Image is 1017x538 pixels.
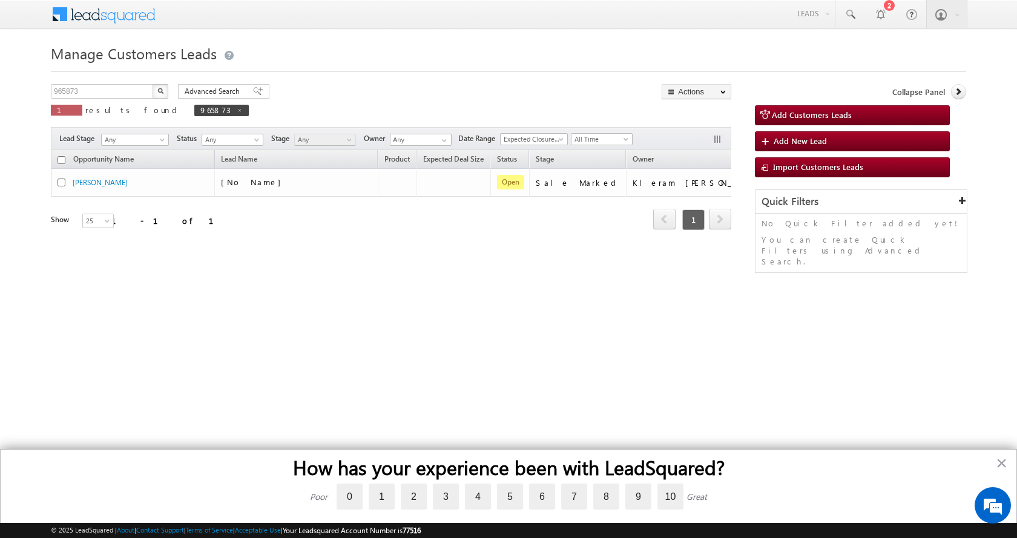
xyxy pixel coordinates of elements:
[536,177,620,188] div: Sale Marked
[136,526,184,534] a: Contact Support
[435,134,450,146] a: Show All Items
[185,86,243,97] span: Advanced Search
[186,526,233,534] a: Terms of Service
[653,209,676,229] span: prev
[177,133,202,144] span: Status
[773,162,863,172] span: Import Customers Leads
[221,177,287,187] span: [No Name]
[686,491,707,502] div: Great
[571,134,629,145] span: All Time
[755,190,967,214] div: Quick Filters
[235,526,281,534] a: Acceptable Use
[774,136,827,146] span: Add New Lead
[51,44,217,63] span: Manage Customers Leads
[561,484,587,510] label: 7
[200,105,231,115] span: 965873
[529,484,555,510] label: 6
[497,175,524,189] span: Open
[202,134,260,145] span: Any
[458,133,500,144] span: Date Range
[593,484,619,510] label: 8
[117,526,134,534] a: About
[364,133,390,144] span: Owner
[215,153,263,168] span: Lead Name
[762,218,961,229] p: No Quick Filter added yet!
[337,484,363,510] label: 0
[403,526,421,535] span: 77516
[57,105,76,115] span: 1
[73,178,128,187] a: [PERSON_NAME]
[501,134,564,145] span: Expected Closure Date
[892,87,945,97] span: Collapse Panel
[662,84,731,99] button: Actions
[682,209,705,230] span: 1
[433,484,459,510] label: 3
[271,133,294,144] span: Stage
[73,154,134,163] span: Opportunity Name
[762,234,961,267] p: You can create Quick Filters using Advanced Search.
[111,214,228,228] div: 1 - 1 of 1
[772,110,852,120] span: Add Customers Leads
[83,215,115,226] span: 25
[102,134,165,145] span: Any
[157,88,163,94] img: Search
[633,177,754,188] div: Kleram [PERSON_NAME]
[369,484,395,510] label: 1
[310,491,327,502] div: Poor
[295,134,352,145] span: Any
[384,154,410,163] span: Product
[536,154,554,163] span: Stage
[25,456,992,479] h2: How has your experience been with LeadSquared?
[51,214,73,225] div: Show
[657,484,683,510] label: 10
[283,526,421,535] span: Your Leadsquared Account Number is
[85,105,182,115] span: results found
[423,154,484,163] span: Expected Deal Size
[497,484,523,510] label: 5
[51,525,421,536] span: © 2025 LeadSquared | | | | |
[58,156,65,164] input: Check all records
[390,134,452,146] input: Type to Search
[625,484,651,510] label: 9
[491,153,523,168] a: Status
[401,484,427,510] label: 2
[59,133,99,144] span: Lead Stage
[465,484,491,510] label: 4
[709,209,731,229] span: next
[633,154,654,163] span: Owner
[996,453,1007,473] button: Close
